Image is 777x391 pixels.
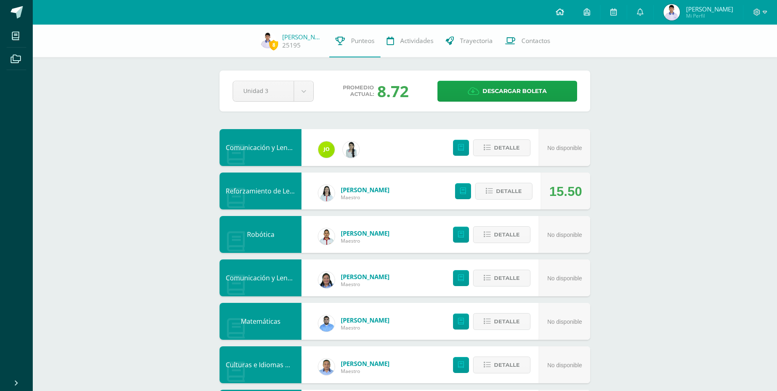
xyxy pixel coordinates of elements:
a: [PERSON_NAME] [341,229,390,237]
img: 8a517a26fde2b7d9032ce51f9264dd8d.png [318,272,335,288]
span: Trayectoria [460,36,493,45]
a: Actividades [381,25,439,57]
div: Matemáticas [220,303,301,340]
span: Unidad 3 [243,81,283,100]
span: Promedio actual: [343,84,374,98]
a: Unidad 3 [233,81,313,101]
a: [PERSON_NAME] [282,33,323,41]
span: No disponible [547,362,582,368]
div: Culturas e Idiomas Mayas Garífuna o Xinca [220,346,301,383]
span: Punteos [351,36,374,45]
a: Trayectoria [439,25,499,57]
span: [PERSON_NAME] [686,5,733,13]
span: No disponible [547,232,582,238]
span: Detalle [494,227,520,242]
img: ee48be0ea3c54553fe66209c3883ed6b.png [664,4,680,20]
span: No disponible [547,318,582,325]
span: Maestro [341,237,390,244]
img: 58211983430390fd978f7a65ba7f1128.png [318,359,335,375]
img: ee48be0ea3c54553fe66209c3883ed6b.png [260,32,276,48]
div: 15.50 [549,173,582,210]
a: 25195 [282,41,301,50]
a: Descargar boleta [437,81,577,102]
span: Descargar boleta [483,81,547,101]
button: Detalle [473,226,530,243]
div: Reforzamiento de Lectura [220,173,301,209]
span: Mi Perfil [686,12,733,19]
span: 8 [269,40,278,50]
span: No disponible [547,145,582,151]
span: Detalle [494,314,520,329]
button: Detalle [473,270,530,286]
span: Detalle [494,140,520,155]
span: Maestro [341,368,390,375]
a: [PERSON_NAME] [341,316,390,324]
div: Comunicación y Lenguaje, Idioma Extranjero [220,129,301,166]
span: Maestro [341,324,390,331]
button: Detalle [473,357,530,373]
div: Robótica [220,216,301,253]
span: Detalle [494,271,520,286]
span: Detalle [494,357,520,373]
button: Detalle [475,183,532,200]
a: [PERSON_NAME] [341,186,390,194]
span: No disponible [547,275,582,282]
span: Maestro [341,281,390,288]
div: Comunicación y Lenguaje Idioma Español [220,259,301,296]
span: Actividades [400,36,433,45]
a: Contactos [499,25,556,57]
a: [PERSON_NAME] [341,273,390,281]
span: Maestro [341,194,390,201]
a: [PERSON_NAME] [341,359,390,368]
img: 54ea75c2c4af8710d6093b43030d56ea.png [318,315,335,332]
a: Punteos [329,25,381,57]
img: a2a68af206104431f9ff9193871d4f52.png [318,185,335,201]
img: 2c9694ff7bfac5f5943f65b81010a575.png [318,228,335,245]
button: Detalle [473,139,530,156]
span: Detalle [496,184,522,199]
button: Detalle [473,313,530,330]
div: 8.72 [377,80,409,102]
img: 937d777aa527c70189f9fb3facc5f1f6.png [343,141,359,158]
span: Contactos [521,36,550,45]
img: 79eb5cb28572fb7ebe1e28c28929b0fa.png [318,141,335,158]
